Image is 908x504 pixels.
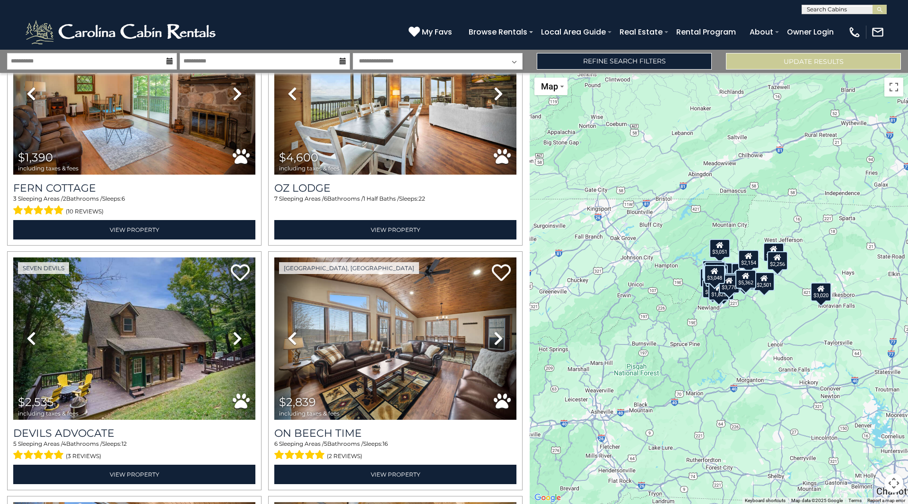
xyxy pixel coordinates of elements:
span: 6 [324,195,327,202]
span: 6 [122,195,125,202]
span: (10 reviews) [66,205,104,218]
a: My Favs [409,26,454,38]
a: Report a map error [867,498,905,503]
div: $5,362 [735,270,756,289]
span: $2,535 [18,395,54,409]
div: $2,256 [767,251,788,270]
div: Sleeping Areas / Bathrooms / Sleeps: [274,195,516,217]
img: phone-regular-white.png [848,26,861,39]
a: Open this area in Google Maps (opens a new window) [532,492,563,504]
img: thumbnail_163276232.jpeg [13,12,255,175]
span: 3 [13,195,17,202]
div: $3,164 [702,279,723,298]
a: Oz Lodge [274,182,516,195]
a: [GEOGRAPHIC_DATA], [GEOGRAPHIC_DATA] [279,262,419,274]
span: (2 reviews) [327,450,362,462]
div: $2,839 [703,263,724,282]
a: Add to favorites [492,263,511,283]
a: View Property [274,465,516,484]
a: Real Estate [615,24,667,40]
div: $3,020 [811,282,831,301]
div: $2,535 [720,273,741,292]
span: 4 [62,440,66,447]
span: including taxes & fees [279,410,340,416]
span: 1 Half Baths / [363,195,399,202]
span: $4,600 [279,150,318,164]
a: Add to favorites [231,263,250,283]
span: 16 [383,440,388,447]
button: Change map style [534,78,567,95]
span: 12 [122,440,127,447]
a: Local Area Guide [536,24,611,40]
span: $1,390 [18,150,53,164]
a: Seven Devils [18,262,69,274]
a: Devils Advocate [13,427,255,440]
button: Toggle fullscreen view [884,78,903,97]
div: Sleeping Areas / Bathrooms / Sleeps: [274,440,516,462]
span: 5 [13,440,17,447]
span: including taxes & fees [18,410,79,416]
div: $3,051 [709,239,730,257]
button: Keyboard shortcuts [745,497,786,504]
div: $2,528 [702,260,723,279]
span: 7 [274,195,278,202]
span: including taxes & fees [18,165,79,171]
div: $1,636 [734,271,755,290]
a: Refine Search Filters [537,53,712,70]
button: Update Results [726,53,901,70]
a: Owner Login [782,24,838,40]
a: Rental Program [672,24,741,40]
span: 22 [419,195,425,202]
span: Map data ©2025 Google [791,498,843,503]
span: including taxes & fees [279,165,340,171]
span: My Favs [422,26,452,38]
div: Sleeping Areas / Bathrooms / Sleeps: [13,195,255,217]
div: $2,454 [763,243,784,262]
button: Map camera controls [884,474,903,493]
span: 2 [63,195,66,202]
a: Terms (opens in new tab) [848,498,862,503]
a: Fern Cottage [13,182,255,195]
span: Map [541,81,558,91]
div: $2,501 [754,272,775,291]
a: View Property [13,220,255,239]
div: $1,825 [708,281,729,300]
span: $2,839 [279,395,316,409]
span: 5 [324,440,327,447]
img: White-1-2.png [24,18,220,46]
div: $2,154 [738,249,759,268]
a: View Property [274,220,516,239]
img: Google [532,492,563,504]
img: mail-regular-white.png [871,26,884,39]
a: Browse Rentals [464,24,532,40]
a: On Beech Time [274,427,516,440]
div: $3,770 [719,274,740,293]
img: thumbnail_168328189.jpeg [274,257,516,420]
a: About [745,24,778,40]
span: 6 [274,440,278,447]
img: thumbnail_165206836.jpeg [13,257,255,420]
div: $2,753 [700,268,721,287]
img: thumbnail_169133993.jpeg [274,12,516,175]
a: View Property [13,465,255,484]
div: $2,523 [732,263,752,282]
div: $3,048 [704,265,725,283]
div: $2,665 [705,261,725,280]
span: (3 reviews) [66,450,101,462]
div: Sleeping Areas / Bathrooms / Sleeps: [13,440,255,462]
